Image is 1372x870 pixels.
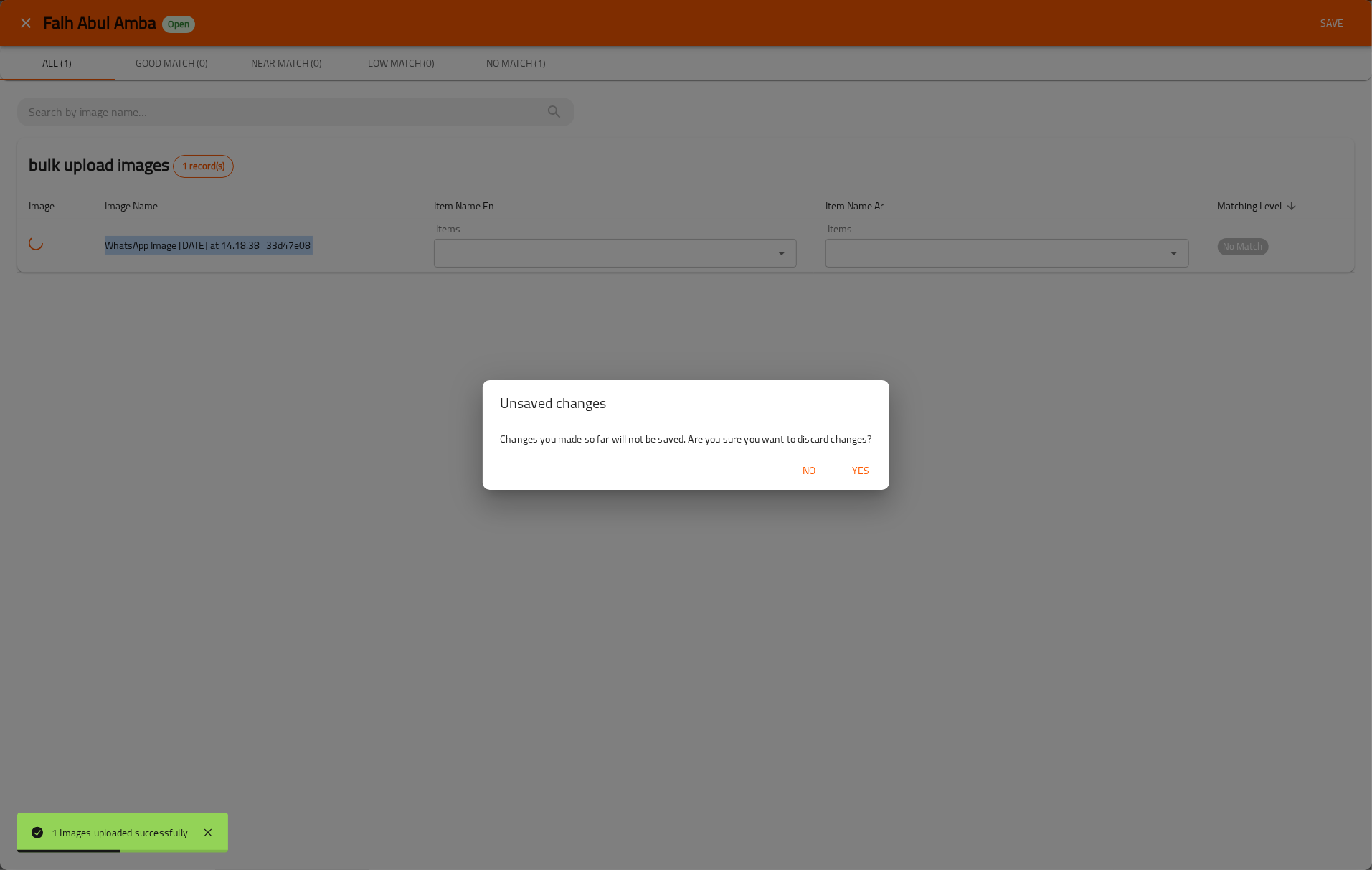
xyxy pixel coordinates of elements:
h2: Unsaved changes [500,392,872,415]
div: Changes you made so far will not be saved. Are you sure you want to discard changes? [483,426,889,452]
div: 1 Images uploaded successfully [52,825,188,841]
span: Yes [843,462,878,480]
button: Yes [838,458,884,484]
button: No [786,458,832,484]
span: No [792,462,826,480]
